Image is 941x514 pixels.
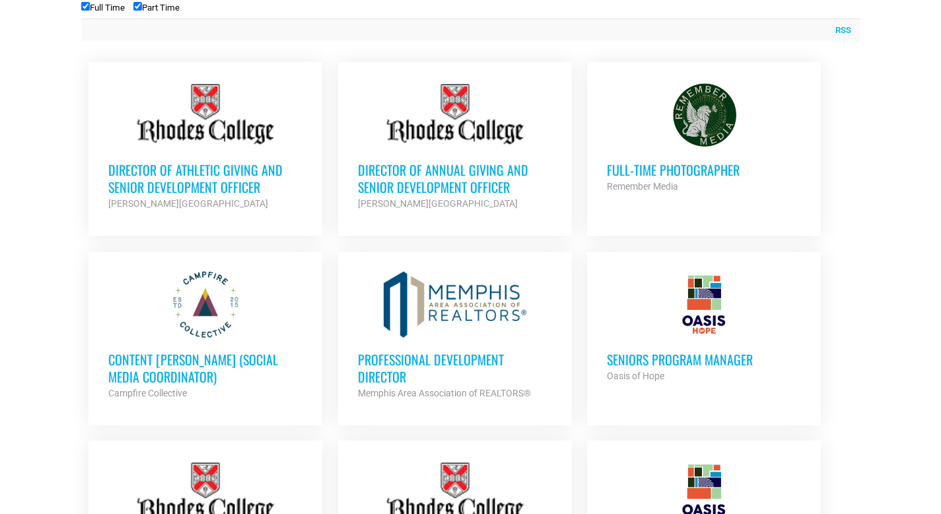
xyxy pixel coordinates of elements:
label: Full Time [81,3,125,13]
a: RSS [829,24,851,37]
a: Professional Development Director Memphis Area Association of REALTORS® [338,252,572,421]
input: Part Time [133,2,142,11]
a: Director of Athletic Giving and Senior Development Officer [PERSON_NAME][GEOGRAPHIC_DATA] [88,62,322,231]
strong: Oasis of Hope [607,371,664,381]
h3: Seniors Program Manager [607,351,801,368]
h3: Content [PERSON_NAME] (Social Media Coordinator) [108,351,302,385]
strong: [PERSON_NAME][GEOGRAPHIC_DATA] [358,198,518,209]
input: Full Time [81,2,90,11]
a: Seniors Program Manager Oasis of Hope [587,252,821,404]
a: Director of Annual Giving and Senior Development Officer [PERSON_NAME][GEOGRAPHIC_DATA] [338,62,572,231]
strong: Remember Media [607,181,678,192]
strong: Memphis Area Association of REALTORS® [358,388,531,398]
a: Content [PERSON_NAME] (Social Media Coordinator) Campfire Collective [88,252,322,421]
strong: Campfire Collective [108,388,187,398]
a: Full-Time Photographer Remember Media [587,62,821,214]
h3: Director of Annual Giving and Senior Development Officer [358,161,552,196]
strong: [PERSON_NAME][GEOGRAPHIC_DATA] [108,198,268,209]
h3: Professional Development Director [358,351,552,385]
h3: Director of Athletic Giving and Senior Development Officer [108,161,302,196]
h3: Full-Time Photographer [607,161,801,178]
label: Part Time [133,3,180,13]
